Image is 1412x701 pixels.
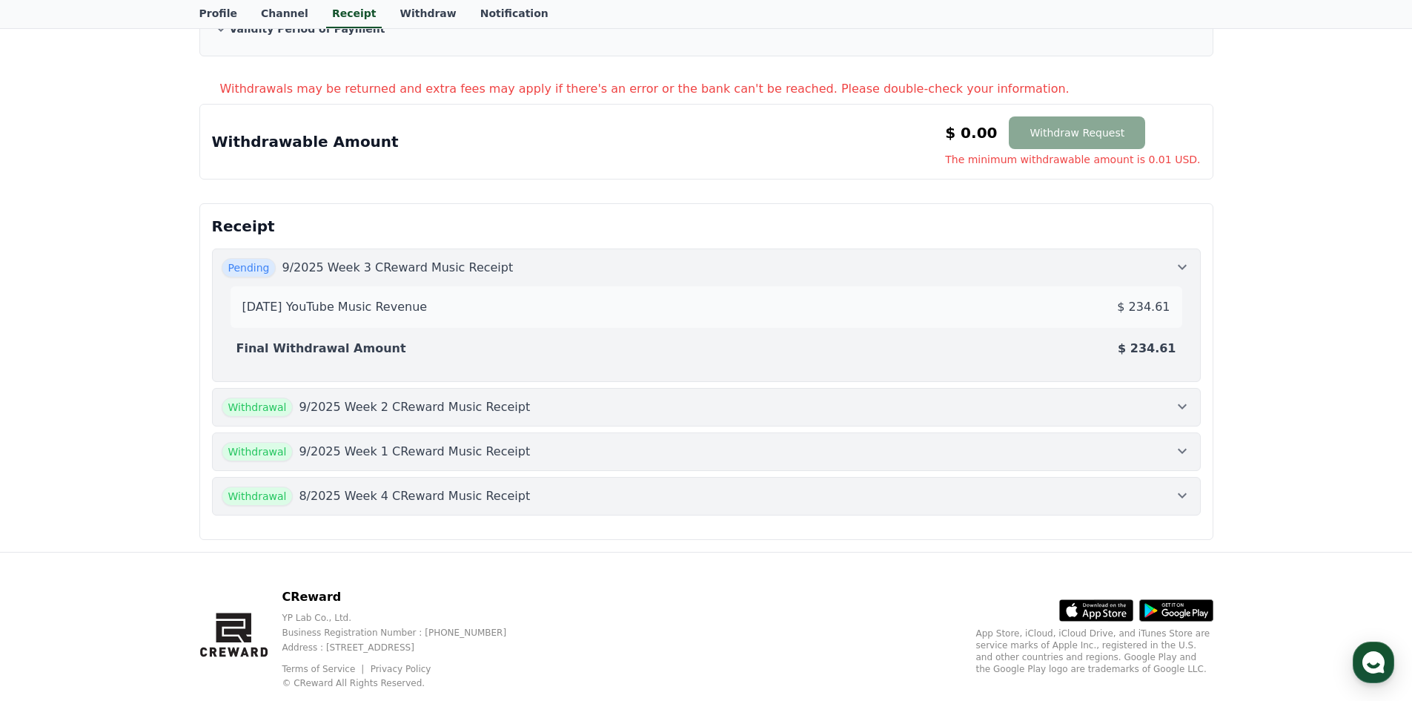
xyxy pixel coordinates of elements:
p: Address : [STREET_ADDRESS] [282,642,530,654]
p: 9/2025 Week 1 CReward Music Receipt [299,443,530,461]
p: App Store, iCloud, iCloud Drive, and iTunes Store are service marks of Apple Inc., registered in ... [976,628,1213,675]
button: Withdrawal 9/2025 Week 2 CReward Music Receipt [212,388,1201,427]
p: [DATE] YouTube Music Revenue [242,298,428,316]
p: 9/2025 Week 3 CReward Music Receipt [282,259,513,277]
a: Terms of Service [282,664,366,674]
p: © CReward All Rights Reserved. [282,677,530,689]
p: Receipt [212,216,1201,237]
button: Withdrawal 8/2025 Week 4 CReward Music Receipt [212,477,1201,516]
span: The minimum withdrawable amount is 0.01 USD. [945,152,1200,167]
a: Privacy Policy [371,664,431,674]
button: Withdraw Request [1009,116,1145,149]
button: Pending 9/2025 Week 3 CReward Music Receipt [DATE] YouTube Music Revenue $ 234.61 Final Withdrawa... [212,249,1201,382]
p: Withdrawable Amount [212,131,399,152]
button: Validity Period of Payment [212,14,1201,44]
p: YP Lab Co., Ltd. [282,612,530,624]
a: Settings [191,470,285,507]
span: Settings [219,493,256,504]
p: Withdrawals may be returned and extra fees may apply if there's an error or the bank can't be rea... [220,80,1213,98]
span: Withdrawal [222,398,294,417]
span: Messages [123,493,167,505]
p: $ 234.61 [1118,340,1176,358]
p: $ 234.61 [1117,298,1170,316]
span: Pending [222,258,276,277]
span: Withdrawal [222,487,294,506]
span: Withdrawal [222,442,294,461]
p: 9/2025 Week 2 CReward Music Receipt [299,398,530,416]
p: Validity Period of Payment [230,22,385,36]
p: $ 0.00 [945,122,997,143]
p: 8/2025 Week 4 CReward Music Receipt [299,487,530,505]
a: Messages [98,470,191,507]
p: Business Registration Number : [PHONE_NUMBER] [282,627,530,639]
p: CReward [282,588,530,606]
span: Home [38,493,64,504]
p: Final Withdrawal Amount [236,340,406,358]
a: Home [4,470,98,507]
button: Withdrawal 9/2025 Week 1 CReward Music Receipt [212,432,1201,471]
